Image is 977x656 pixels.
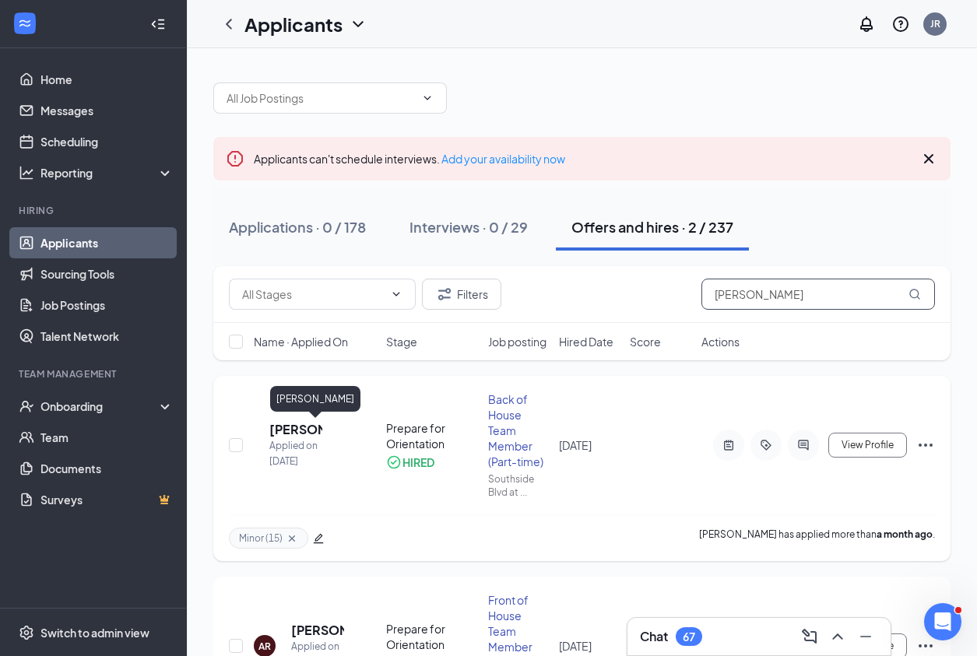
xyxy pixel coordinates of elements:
[488,391,550,469] div: Back of House Team Member (Part-time)
[559,639,592,653] span: [DATE]
[390,288,402,300] svg: ChevronDown
[19,204,170,217] div: Hiring
[40,227,174,258] a: Applicants
[571,217,733,237] div: Offers and hires · 2 / 237
[254,152,565,166] span: Applicants can't schedule interviews.
[40,625,149,640] div: Switch to admin view
[794,439,813,451] svg: ActiveChat
[19,625,34,640] svg: Settings
[40,95,174,126] a: Messages
[699,528,935,549] p: [PERSON_NAME] has applied more than .
[719,439,738,451] svg: ActiveNote
[386,420,479,451] div: Prepare for Orientation
[857,15,876,33] svg: Notifications
[916,436,935,454] svg: Ellipses
[757,439,775,451] svg: ActiveTag
[488,334,546,349] span: Job posting
[853,624,878,649] button: Minimize
[40,422,174,453] a: Team
[40,126,174,157] a: Scheduling
[386,621,479,652] div: Prepare for Orientation
[270,386,360,412] div: [PERSON_NAME]
[349,15,367,33] svg: ChevronDown
[701,279,935,310] input: Search in offers and hires
[40,165,174,181] div: Reporting
[40,64,174,95] a: Home
[856,627,875,646] svg: Minimize
[919,149,938,168] svg: Cross
[386,454,402,470] svg: CheckmarkCircle
[286,532,298,545] svg: Cross
[797,624,822,649] button: ComposeMessage
[916,637,935,655] svg: Ellipses
[269,438,322,469] div: Applied on [DATE]
[220,15,238,33] svg: ChevronLeft
[229,217,366,237] div: Applications · 0 / 178
[19,367,170,381] div: Team Management
[150,16,166,32] svg: Collapse
[828,433,907,458] button: View Profile
[402,454,434,470] div: HIRED
[227,89,415,107] input: All Job Postings
[422,279,501,310] button: Filter Filters
[226,149,244,168] svg: Error
[891,15,910,33] svg: QuestionInfo
[269,421,322,438] h5: [PERSON_NAME]
[559,438,592,452] span: [DATE]
[421,92,434,104] svg: ChevronDown
[244,11,343,37] h1: Applicants
[19,398,34,414] svg: UserCheck
[40,289,174,321] a: Job Postings
[877,528,933,540] b: a month ago
[930,17,940,30] div: JR
[40,321,174,352] a: Talent Network
[435,285,454,303] svg: Filter
[559,334,613,349] span: Hired Date
[825,624,850,649] button: ChevronUp
[239,531,283,545] span: Minor (15)
[386,334,417,349] span: Stage
[19,165,34,181] svg: Analysis
[842,440,894,451] span: View Profile
[254,334,348,349] span: Name · Applied On
[441,152,565,166] a: Add your availability now
[683,630,695,644] div: 67
[17,16,33,31] svg: WorkstreamLogo
[828,627,847,646] svg: ChevronUp
[258,640,271,653] div: AR
[40,398,160,414] div: Onboarding
[40,258,174,289] a: Sourcing Tools
[313,533,324,544] span: edit
[701,334,740,349] span: Actions
[630,334,661,349] span: Score
[242,286,384,303] input: All Stages
[40,453,174,484] a: Documents
[409,217,528,237] div: Interviews · 0 / 29
[640,628,668,645] h3: Chat
[908,288,921,300] svg: MagnifyingGlass
[800,627,819,646] svg: ComposeMessage
[924,603,961,640] iframe: Intercom live chat
[488,472,550,499] div: Southside Blvd at ...
[40,484,174,515] a: SurveysCrown
[291,622,344,639] h5: [PERSON_NAME]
